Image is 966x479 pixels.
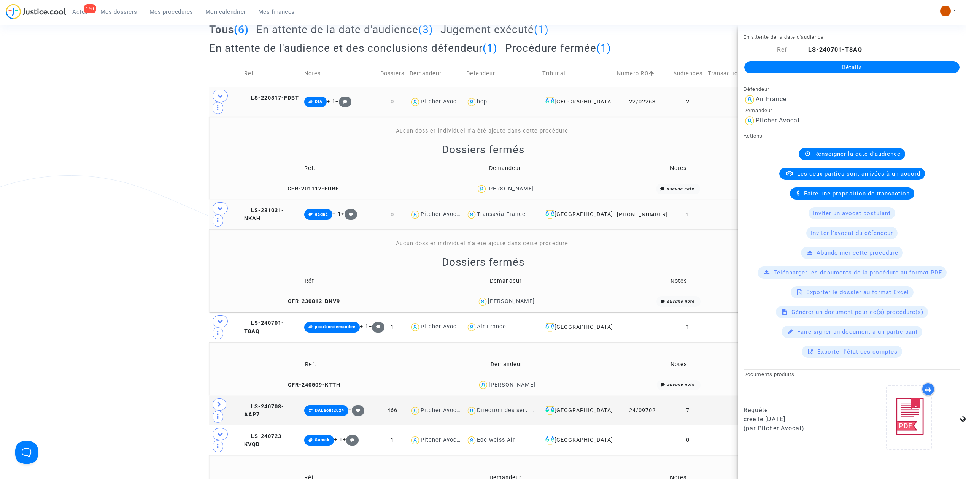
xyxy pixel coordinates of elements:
a: Mon calendrier [199,6,252,17]
i: aucune note [667,186,694,191]
td: 24/09702 [614,396,670,425]
td: Tribunal [540,60,614,87]
td: 1 [378,425,407,455]
iframe: Help Scout Beacon - Open [15,441,38,464]
span: + [369,323,385,330]
div: Pitcher Avocat [756,117,800,124]
div: Aucun dossier individuel n'a été ajouté dans cette procédure. [219,127,747,135]
a: Mes dossiers [94,6,143,17]
div: Edelweiss Air [477,437,515,443]
span: (3) [418,23,433,36]
span: Mon calendrier [205,8,246,15]
img: icon-user.svg [410,405,421,416]
span: + 1 [334,436,343,443]
div: hop! [477,98,489,105]
img: icon-user.svg [744,94,756,106]
span: LS-240723-KVQB [244,433,284,448]
img: icon-user.svg [466,405,477,416]
img: icon-faciliter-sm.svg [545,97,554,106]
img: icon-faciliter-sm.svg [545,436,554,445]
div: [GEOGRAPHIC_DATA] [542,406,612,415]
h2: Jugement exécuté [440,23,549,36]
small: Demandeur [744,108,772,113]
img: icon-faciliter-sm.svg [545,323,554,332]
a: 150Actus [66,6,94,17]
span: Inviter un avocat postulant [813,210,891,217]
td: 22/02263 [614,87,670,117]
div: Pitcher Avocat [421,437,462,443]
td: [PHONE_NUMBER] [614,200,670,229]
h2: Dossiers fermés [442,143,524,156]
b: LS-240701-T8AQ [808,46,862,53]
span: Renseigner la date d'audience [814,151,901,157]
div: 150 [84,4,96,13]
td: Numéro RG [614,60,670,87]
span: LS-240701-T8AQ [244,320,284,335]
td: Demandeur [408,156,602,181]
i: aucune note [667,382,694,387]
span: (1) [483,42,497,54]
td: Audiences [670,60,705,87]
a: Mes procédures [143,6,199,17]
div: [GEOGRAPHIC_DATA] [542,323,612,332]
span: LS-231031-NKAH [244,207,284,222]
div: Ref. [738,45,795,54]
h2: En attente de la date d'audience [256,23,433,36]
td: 1 [670,312,705,342]
span: positiondemandée [315,324,356,329]
div: Aucun dossier individuel n'a été ajouté dans cette procédure. [219,239,747,248]
td: Réf. [241,60,302,87]
td: 1 [378,312,407,342]
td: Réf. [212,156,408,181]
img: icon-user.svg [466,209,477,220]
h2: Tous [209,23,249,36]
td: 1 [670,200,705,229]
div: [GEOGRAPHIC_DATA] [542,436,612,445]
span: LS-240708-AAP7 [244,403,284,418]
h2: Procédure fermée [505,41,611,55]
small: Actions [744,133,763,139]
img: icon-user.svg [478,379,489,390]
span: + [341,211,357,217]
td: Transaction [705,60,744,87]
span: Mes procédures [149,8,193,15]
span: Abandonner cette procédure [817,249,898,256]
td: 2 [670,87,705,117]
a: Détails [744,61,960,73]
div: [GEOGRAPHIC_DATA] [542,97,612,106]
span: Mes dossiers [100,8,137,15]
span: Exporter le dossier au format Excel [806,289,909,296]
img: jc-logo.svg [6,4,66,19]
div: Direction des services judiciaires du Ministère de la Justice - Bureau FIP4 [477,407,688,414]
td: Notes [603,269,754,293]
span: + 1 [327,98,335,105]
div: Transavia France [477,211,526,217]
td: Demandeur [409,269,603,293]
img: icon-user.svg [410,435,421,446]
td: Notes [603,352,754,377]
td: 0 [378,200,407,229]
span: Faire une proposition de transaction [804,190,910,197]
i: aucune note [667,299,694,304]
img: icon-user.svg [466,97,477,108]
span: CFR-201112-FURF [281,186,339,192]
span: (1) [534,23,549,36]
img: icon-user.svg [466,435,477,446]
small: Défendeur [744,86,769,92]
div: Requête [744,406,846,415]
div: Air France [477,324,506,330]
td: 0 [670,425,705,455]
span: Générer un document pour ce(s) procédure(s) [791,309,923,316]
span: (6) [234,23,249,36]
img: icon-faciliter-sm.svg [545,210,554,219]
td: 7 [670,396,705,425]
span: (1) [596,42,611,54]
img: icon-user.svg [410,322,421,333]
td: Dossiers [378,60,407,87]
td: Notes [602,156,754,181]
img: fc99b196863ffcca57bb8fe2645aafd9 [940,6,951,16]
td: Notes [302,60,378,87]
h2: En attente de l'audience et des conclusions défendeur [209,41,497,55]
span: Exporter l'état des comptes [817,348,898,355]
td: Défendeur [464,60,540,87]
